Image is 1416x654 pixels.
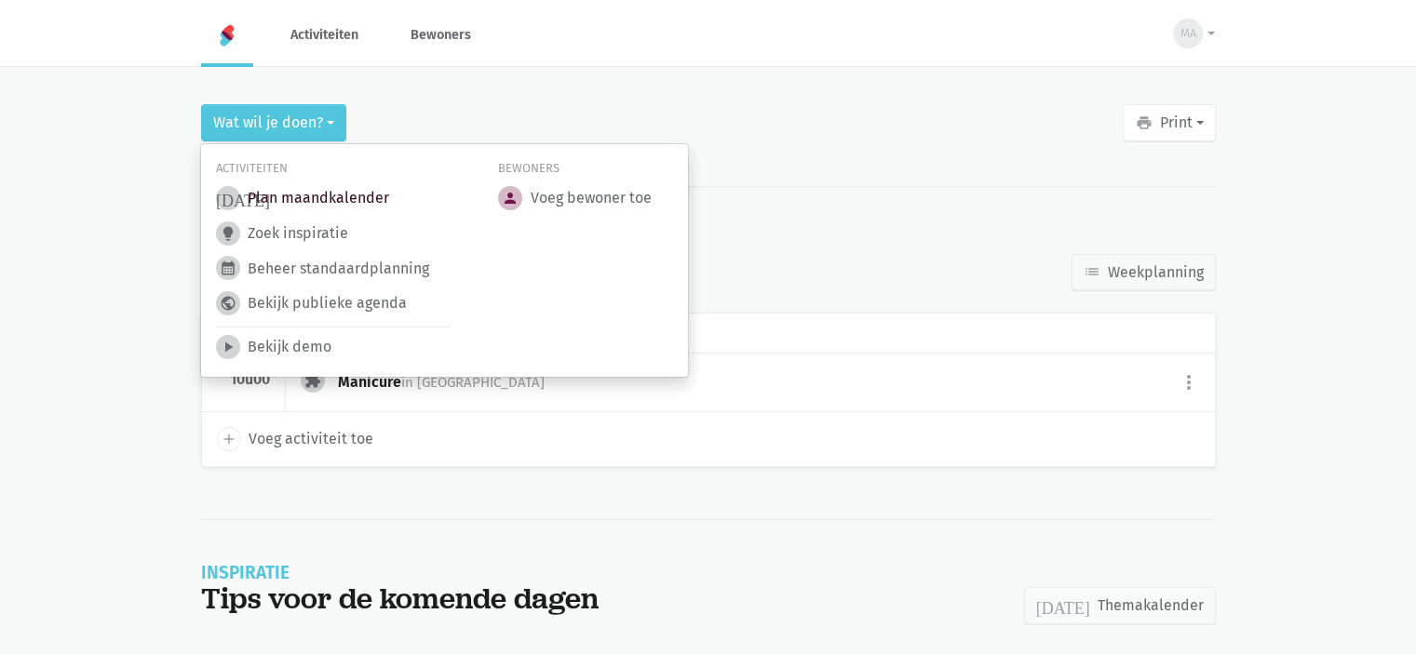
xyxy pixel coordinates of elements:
[220,260,236,276] i: calendar_month
[249,427,373,451] span: Voeg activiteit toe
[276,4,373,66] a: Activiteiten
[201,581,599,616] div: Tips voor de komende dagen
[216,256,429,280] a: calendar_month Beheer standaardplanning
[201,104,346,141] button: Wat wil je doen?
[1036,597,1090,614] i: [DATE]
[200,143,689,378] div: Wat wil je doen?
[502,190,519,207] i: person
[1024,587,1216,624] a: Themakalender
[401,374,545,391] span: in [GEOGRAPHIC_DATA]
[216,24,238,47] img: Home
[216,159,452,179] div: Activiteiten
[216,335,331,359] a: play_arrow Bekijk demo
[1123,104,1215,141] button: Print
[216,221,348,246] a: lightbulb Zoek inspiratie
[498,186,651,210] a: person Voeg bewoner toe
[201,565,599,581] div: Inspiratie
[396,4,486,66] a: Bewoners
[498,159,673,179] div: Bewoners
[338,372,560,393] div: Manicure
[221,431,237,447] i: add
[217,427,373,451] a: add Voeg activiteit toe
[220,339,236,355] i: play_arrow
[304,372,321,389] i: extension
[1180,24,1196,43] span: MA
[216,186,389,210] a: [DATE] Plan maandkalender
[220,295,236,312] i: public
[1084,263,1100,280] i: list
[1072,254,1216,291] a: Weekplanning
[1161,12,1215,55] button: MA
[216,291,407,315] a: public Bekijk publieke agenda
[1135,114,1152,131] i: print
[216,190,270,207] i: [DATE]
[217,370,271,389] div: 10u00
[220,225,236,242] i: lightbulb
